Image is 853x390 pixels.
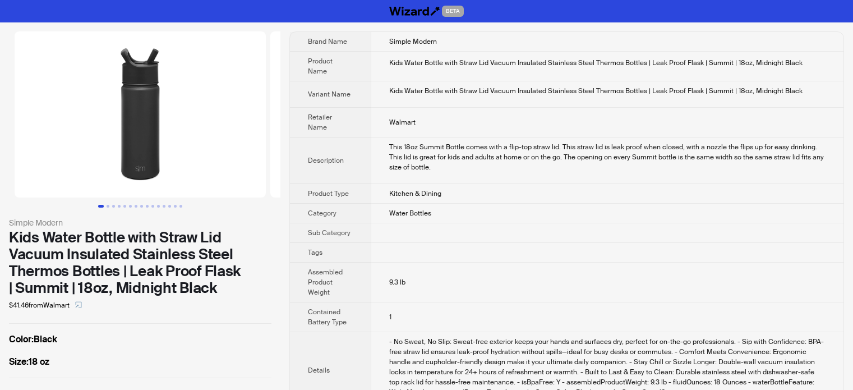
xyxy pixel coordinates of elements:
span: Walmart [389,118,416,127]
span: 1 [389,313,391,322]
span: Category [308,209,336,218]
span: select [75,301,82,308]
span: Contained Battery Type [308,308,347,327]
button: Go to slide 14 [174,205,177,208]
div: Kids Water Bottle with Straw Lid Vacuum Insulated Stainless Steel Thermos Bottles | Leak Proof Fl... [389,58,826,68]
button: Go to slide 12 [163,205,165,208]
button: Go to slide 9 [146,205,149,208]
button: Go to slide 3 [112,205,115,208]
label: Black [9,333,271,346]
div: Kids Water Bottle with Straw Lid Vacuum Insulated Stainless Steel Thermos Bottles | Leak Proof Fl... [389,86,826,96]
span: Variant Name [308,90,351,99]
div: $41.46 from Walmart [9,296,271,314]
span: Tags [308,248,322,257]
span: Product Type [308,189,349,198]
button: Go to slide 5 [123,205,126,208]
div: Kids Water Bottle with Straw Lid Vacuum Insulated Stainless Steel Thermos Bottles | Leak Proof Fl... [9,229,271,296]
button: Go to slide 15 [179,205,182,208]
img: Kids Water Bottle with Straw Lid Vacuum Insulated Stainless Steel Thermos Bottles | Leak Proof Fl... [270,31,522,198]
button: Go to slide 10 [151,205,154,208]
button: Go to slide 4 [118,205,121,208]
span: Sub Category [308,228,351,237]
div: This 18oz Summit Bottle comes with a flip-top straw lid. This straw lid is leak proof when closed... [389,142,826,172]
button: Go to slide 11 [157,205,160,208]
span: BETA [442,6,464,17]
span: Color : [9,333,34,345]
span: Details [308,366,330,375]
span: Simple Modern [389,37,437,46]
button: Go to slide 13 [168,205,171,208]
span: Brand Name [308,37,347,46]
label: 18 oz [9,355,271,369]
span: Description [308,156,344,165]
span: Assembled Product Weight [308,268,343,297]
button: Go to slide 2 [107,205,109,208]
span: 9.3 lb [389,278,405,287]
button: Go to slide 1 [98,205,104,208]
span: Water Bottles [389,209,431,218]
div: Simple Modern [9,217,271,229]
span: Size : [9,356,29,368]
span: Kitchen & Dining [389,189,441,198]
img: Kids Water Bottle with Straw Lid Vacuum Insulated Stainless Steel Thermos Bottles | Leak Proof Fl... [15,31,266,198]
button: Go to slide 8 [140,205,143,208]
span: Product Name [308,57,333,76]
button: Go to slide 7 [135,205,137,208]
span: Retailer Name [308,113,332,132]
button: Go to slide 6 [129,205,132,208]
